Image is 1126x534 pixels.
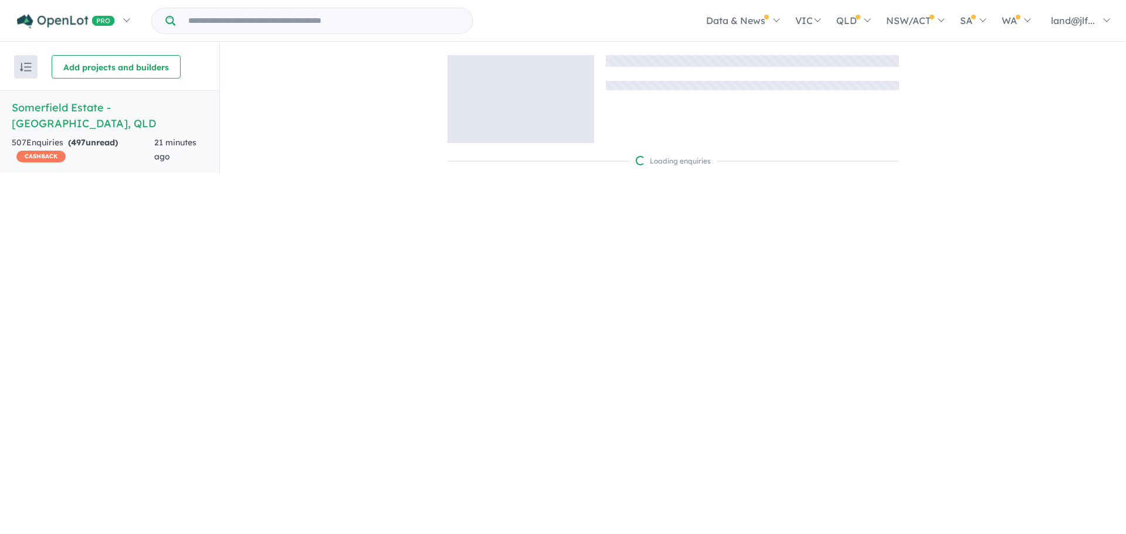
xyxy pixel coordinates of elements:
[52,55,181,79] button: Add projects and builders
[154,137,196,162] span: 21 minutes ago
[16,151,66,162] span: CASHBACK
[12,100,208,131] h5: Somerfield Estate - [GEOGRAPHIC_DATA] , QLD
[71,137,86,148] span: 497
[1051,15,1095,26] span: land@jlf...
[68,137,118,148] strong: ( unread)
[17,14,115,29] img: Openlot PRO Logo White
[636,155,711,167] div: Loading enquiries
[12,136,154,164] div: 507 Enquir ies
[178,8,470,33] input: Try estate name, suburb, builder or developer
[20,63,32,72] img: sort.svg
